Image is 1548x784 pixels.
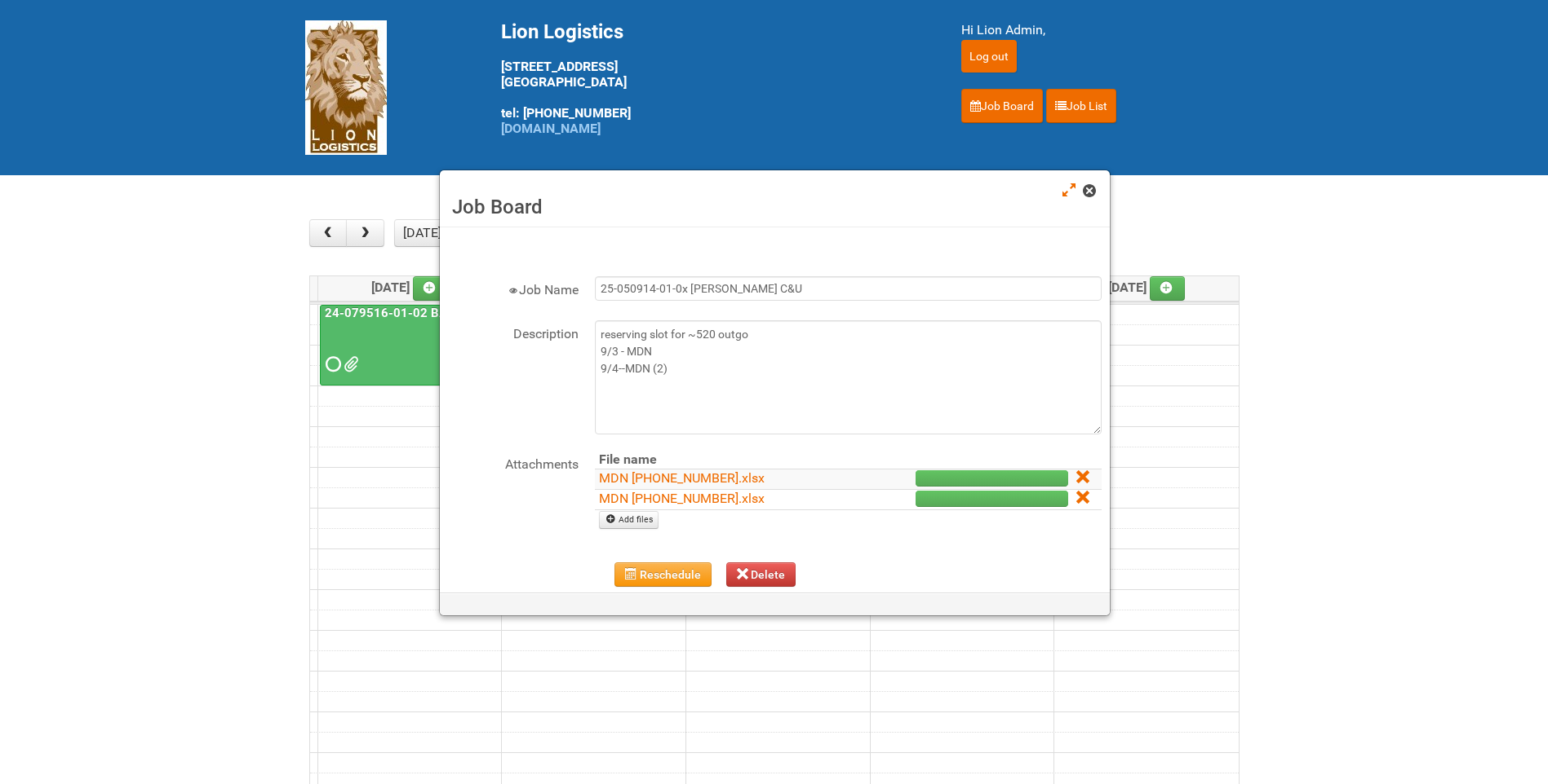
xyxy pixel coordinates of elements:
[501,20,920,136] div: [STREET_ADDRESS] [GEOGRAPHIC_DATA] tel: [PHONE_NUMBER]
[305,20,387,155] img: Lion Logistics
[1046,89,1116,123] a: Job List
[599,511,659,529] a: Add files
[305,79,387,95] a: Lion Logistics
[501,20,623,43] span: Lion Logistics
[599,470,765,486] a: MDN [PHONE_NUMBER].xlsx
[726,562,796,587] button: Delete
[452,195,1098,219] h3: Job Board
[371,280,449,295] span: [DATE]
[413,276,449,301] a: Add an event
[614,562,712,587] button: Reschedule
[320,305,497,386] a: 24-079516-01-02 BAT 401 Vuse Box RCT
[322,306,565,320] a: 24-079516-01-02 BAT 401 Vuse Box RCT
[344,359,355,370] span: 24-079516-01-02 MDN.xlsx 24-079516-01-02 JNF.DOC
[448,451,579,474] label: Attachments
[595,320,1102,434] textarea: reserving slot for ~520 outgo 9/3 - MDN 9/4--MDN (2)
[501,121,601,136] a: [DOMAIN_NAME]
[1150,276,1186,301] a: Add an event
[1108,280,1186,295] span: [DATE]
[448,320,579,344] label: Description
[961,40,1017,73] input: Log out
[599,491,765,506] a: MDN [PHONE_NUMBER].xlsx
[595,451,853,469] th: File name
[448,276,579,300] label: Job Name
[961,89,1043,123] a: Job Board
[394,219,450,247] button: [DATE]
[326,359,337,370] span: Requested
[961,20,1244,40] div: Hi Lion Admin,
